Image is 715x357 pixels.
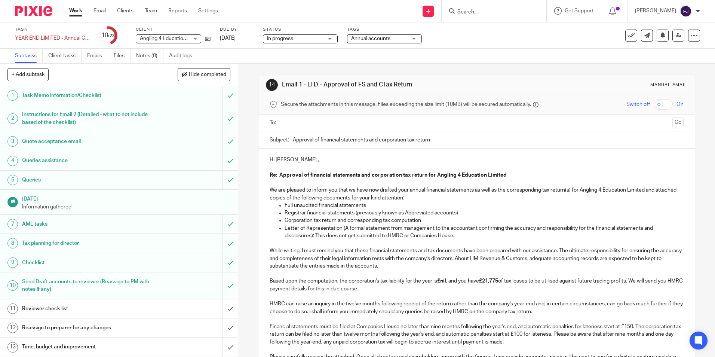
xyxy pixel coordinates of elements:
[15,34,90,42] div: YEAR END LIMITED - Annual COMPANY accounts and CT600 return
[22,203,231,211] p: Information gathered
[457,9,524,16] input: Search
[15,49,43,63] a: Subtasks
[650,82,687,88] div: Manual email
[7,136,18,147] div: 3
[672,117,684,128] button: Cc
[351,36,390,41] span: Annual accounts
[263,27,338,33] label: Status
[635,7,676,15] p: [PERSON_NAME]
[87,49,108,63] a: Emails
[69,7,82,15] a: Work
[437,278,446,284] strong: £nil
[7,323,18,333] div: 12
[22,219,151,230] h1: AML tasks
[7,219,18,229] div: 7
[114,49,131,63] a: Files
[22,341,151,353] h1: Time, budget and improvement
[48,49,82,63] a: Client tasks
[347,27,422,33] label: Tags
[285,202,683,209] p: Full unaudited financial statements
[22,276,151,295] h1: Send Draft accounts to reviewer (Reassign to PM with notes if any)
[565,8,593,13] span: Get Support
[220,36,236,41] span: [DATE]
[270,277,683,293] p: Based upon the computation, the corporation's tax liability for the year is , and you have of tax...
[198,7,218,15] a: Settings
[22,109,151,128] h1: Instructions for Email 2 (Detailed - what to not include based of the checklist)
[7,156,18,166] div: 4
[7,238,18,248] div: 8
[270,136,289,144] label: Subject:
[285,225,683,240] p: Letter of Representation (A formal statement from management to the accountant confirming the acc...
[15,27,90,33] label: Task
[626,101,650,108] span: Switch off
[676,101,684,108] span: On
[168,7,187,15] a: Reports
[7,90,18,101] div: 1
[140,36,205,41] span: Angling 4 Education Limited
[22,303,151,314] h1: Reviewer check list
[7,257,18,268] div: 9
[178,68,230,81] button: Hide completed
[15,6,52,16] img: Pixie
[22,136,151,147] h1: Quote acceptance email
[101,31,115,40] div: 10
[7,113,18,124] div: 2
[7,342,18,353] div: 13
[22,322,151,333] h1: Reassign to preparer for any changes
[270,300,683,315] p: HMRC can raise an inquiry in the twelve months following receipt of the return rather than the co...
[22,90,151,101] h1: Task Memo information/Checklist
[266,79,278,91] div: 14
[189,72,226,78] span: Hide completed
[7,280,18,291] div: 10
[22,193,231,203] h1: [DATE]
[169,49,198,63] a: Audit logs
[22,257,151,268] h1: Checklist
[22,155,151,166] h1: Queries assistance
[281,101,531,108] span: Secure the attachments in this message. Files exceeding the size limit (10MB) will be secured aut...
[93,7,106,15] a: Email
[267,36,293,41] span: In progress
[145,7,157,15] a: Team
[270,323,683,346] p: Financial statements must be filed at Companies House no later than nine months following the yea...
[680,5,692,17] img: svg%3E
[282,81,492,89] h1: Email 1 - LTD - Approval of FS and CTax Return
[270,119,278,126] label: To:
[270,156,683,164] p: Hi [PERSON_NAME] ,
[7,175,18,185] div: 5
[220,27,254,33] label: Due by
[22,238,151,249] h1: Tax planning for director
[285,217,683,224] p: Corporation tax return and corresponding tax computation
[136,49,163,63] a: Notes (0)
[270,173,507,178] strong: Re: Approval of financial statements and corporation tax return for Angling 4 Education Limited
[270,186,683,202] p: We are pleased to inform you that we have now drafted your annual financial statements as well as...
[7,68,49,81] button: + Add subtask
[479,278,498,284] strong: £21,775
[22,174,151,186] h1: Queries
[136,27,211,33] label: Client
[117,7,134,15] a: Clients
[285,209,683,217] p: Registrar financial statements (previously known as Abbreviated accounts)
[270,247,683,270] p: While writing, I must remind you that these financial statements and tax documents have been prep...
[7,303,18,314] div: 11
[108,34,115,38] small: /23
